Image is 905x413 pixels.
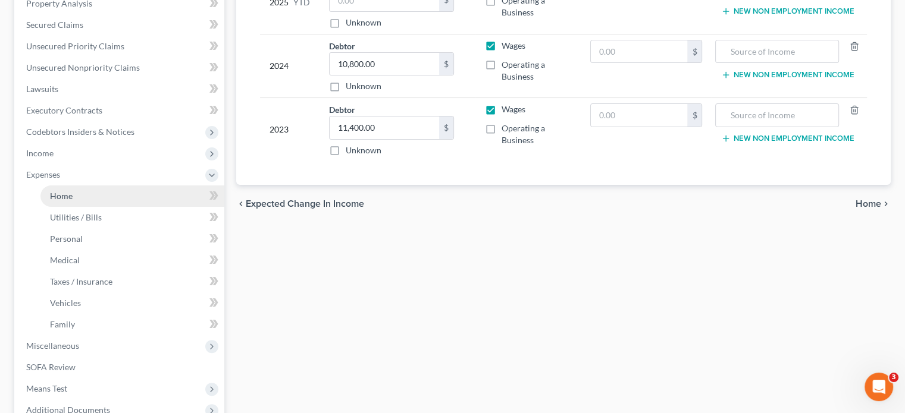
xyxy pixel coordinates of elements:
[26,62,140,72] span: Unsecured Nonpriority Claims
[346,17,381,29] label: Unknown
[502,104,525,114] span: Wages
[856,199,881,209] span: Home
[40,250,224,271] a: Medical
[722,40,832,63] input: Source of Income
[50,191,73,201] span: Home
[17,357,224,378] a: SOFA Review
[591,40,688,63] input: 0.00
[722,104,832,127] input: Source of Income
[26,20,83,30] span: Secured Claims
[236,199,246,209] i: chevron_left
[26,169,60,179] span: Expenses
[687,40,702,63] div: $
[329,103,355,116] label: Debtor
[17,100,224,121] a: Executory Contracts
[346,144,381,156] label: Unknown
[17,36,224,57] a: Unsecured Priority Claims
[40,314,224,335] a: Family
[50,319,75,329] span: Family
[26,84,58,94] span: Lawsuits
[26,105,102,115] span: Executory Contracts
[17,78,224,100] a: Lawsuits
[40,207,224,228] a: Utilities / Bills
[270,40,310,93] div: 2024
[40,271,224,292] a: Taxes / Insurance
[50,234,83,244] span: Personal
[40,292,224,314] a: Vehicles
[50,255,80,265] span: Medical
[856,199,891,209] button: Home chevron_right
[17,57,224,78] a: Unsecured Nonpriority Claims
[881,199,891,209] i: chevron_right
[26,341,79,351] span: Miscellaneous
[439,116,453,139] div: $
[270,103,310,156] div: 2023
[50,276,112,286] span: Taxes / Insurance
[502,123,545,145] span: Operating a Business
[687,104,702,127] div: $
[865,373,893,401] iframe: Intercom live chat
[26,362,76,372] span: SOFA Review
[26,148,54,158] span: Income
[330,53,439,75] input: 0.00
[50,298,81,308] span: Vehicles
[50,212,102,222] span: Utilities / Bills
[26,383,67,393] span: Means Test
[721,70,854,80] button: New Non Employment Income
[246,199,364,209] span: Expected Change in Income
[346,80,381,92] label: Unknown
[17,14,224,36] a: Secured Claims
[721,7,854,16] button: New Non Employment Income
[502,40,525,51] span: Wages
[26,127,134,137] span: Codebtors Insiders & Notices
[40,185,224,207] a: Home
[40,228,224,250] a: Personal
[889,373,898,382] span: 3
[329,40,355,52] label: Debtor
[236,199,364,209] button: chevron_left Expected Change in Income
[502,59,545,81] span: Operating a Business
[26,41,124,51] span: Unsecured Priority Claims
[330,116,439,139] input: 0.00
[439,53,453,75] div: $
[591,104,688,127] input: 0.00
[721,134,854,143] button: New Non Employment Income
